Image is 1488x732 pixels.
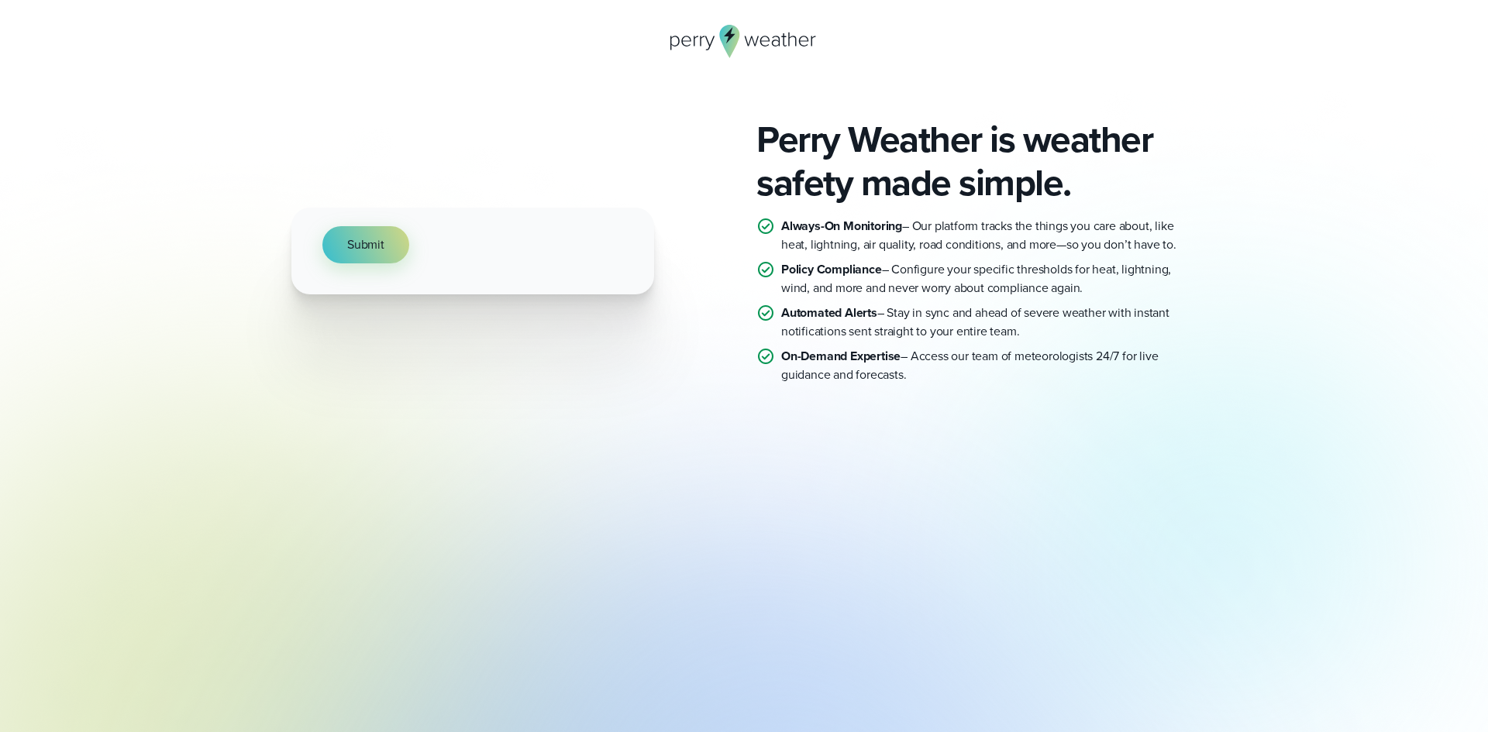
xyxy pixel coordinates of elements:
p: – Configure your specific thresholds for heat, lightning, wind, and more and never worry about co... [781,260,1197,297]
strong: On-Demand Expertise [781,347,901,365]
strong: Always-On Monitoring [781,217,902,235]
p: – Access our team of meteorologists 24/7 for live guidance and forecasts. [781,347,1197,384]
strong: Policy Compliance [781,260,882,278]
p: – Stay in sync and ahead of severe weather with instant notifications sent straight to your entir... [781,304,1197,341]
span: Submit [347,235,384,254]
h2: Perry Weather is weather safety made simple. [756,118,1197,204]
button: Submit [322,226,409,263]
p: – Our platform tracks the things you care about, like heat, lightning, air quality, road conditio... [781,217,1197,254]
strong: Automated Alerts [781,304,877,321]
